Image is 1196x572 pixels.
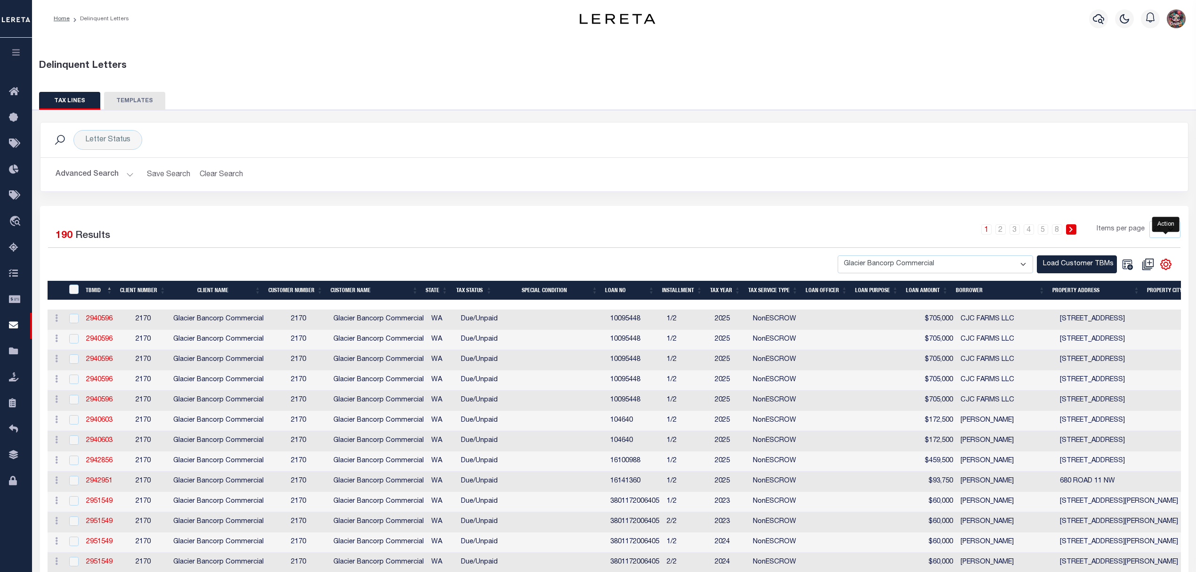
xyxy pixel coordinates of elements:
[851,281,902,300] th: LOAN PURPOSE: activate to sort column ascending
[907,391,957,411] td: $705,000
[957,391,1056,411] td: CJC FARMS LLC
[663,492,711,512] td: 1/2
[330,532,428,553] td: Glacier Bancorp Commercial
[496,281,601,300] th: Special Condition: activate to sort column ascending
[461,376,498,383] span: Due/Unpaid
[173,539,264,545] span: Glacier Bancorp Commercial
[428,391,457,411] td: WA
[291,437,306,444] span: 2170
[291,458,306,464] span: 2170
[330,451,428,472] td: Glacier Bancorp Commercial
[173,397,264,403] span: Glacier Bancorp Commercial
[711,411,749,431] td: 2025
[330,431,428,451] td: Glacier Bancorp Commercial
[957,451,1056,472] td: [PERSON_NAME]
[907,512,957,532] td: $60,000
[606,330,663,350] td: 10095448
[452,281,496,300] th: Tax Status: activate to sort column ascending
[136,316,151,322] span: 2170
[428,411,457,431] td: WA
[711,330,749,350] td: 2025
[461,336,498,343] span: Due/Unpaid
[291,316,306,322] span: 2170
[54,16,70,22] a: Home
[957,310,1056,330] td: CJC FARMS LLC
[428,492,457,512] td: WA
[136,539,151,545] span: 2170
[461,397,498,403] span: Due/Unpaid
[749,512,807,532] td: NonESCROW
[1010,224,1020,235] a: 3
[86,336,113,343] a: 2940596
[330,512,428,532] td: Glacier Bancorp Commercial
[711,492,749,512] td: 2023
[265,281,327,300] th: Customer Number: activate to sort column ascending
[957,370,1056,391] td: CJC FARMS LLC
[173,336,264,343] span: Glacier Bancorp Commercial
[136,498,151,505] span: 2170
[86,437,113,444] a: 2940603
[957,492,1056,512] td: [PERSON_NAME]
[1049,281,1143,300] th: Property Address: activate to sort column ascending
[957,512,1056,532] td: [PERSON_NAME]
[291,376,306,383] span: 2170
[1037,255,1117,274] button: Load Customer TBMs
[330,330,428,350] td: Glacier Bancorp Commercial
[9,216,24,228] i: travel_explore
[749,451,807,472] td: NonESCROW
[957,350,1056,370] td: CJC FARMS LLC
[907,451,957,472] td: $459,500
[428,472,457,492] td: WA
[658,281,706,300] th: Installment: activate to sort column ascending
[86,518,113,525] a: 2951549
[136,356,151,363] span: 2170
[907,330,957,350] td: $705,000
[116,281,170,300] th: Client Number: activate to sort column ascending
[428,512,457,532] td: WA
[86,376,113,383] a: 2940596
[606,431,663,451] td: 104640
[330,411,428,431] td: Glacier Bancorp Commercial
[907,492,957,512] td: $60,000
[428,532,457,553] td: WA
[663,330,711,350] td: 1/2
[749,391,807,411] td: NonESCROW
[711,512,749,532] td: 2023
[1052,224,1062,235] a: 8
[663,411,711,431] td: 1/2
[957,431,1056,451] td: [PERSON_NAME]
[330,370,428,391] td: Glacier Bancorp Commercial
[606,350,663,370] td: 10095448
[749,330,807,350] td: NonESCROW
[606,532,663,553] td: 3801172006405
[1038,224,1048,235] a: 5
[1024,224,1034,235] a: 4
[196,165,247,184] button: Clear Search
[957,532,1056,553] td: [PERSON_NAME]
[957,330,1056,350] td: CJC FARMS LLC
[957,411,1056,431] td: [PERSON_NAME]
[327,281,422,300] th: Customer Name: activate to sort column ascending
[86,417,113,424] a: 2940603
[711,431,749,451] td: 2025
[606,391,663,411] td: 10095448
[461,458,498,464] span: Due/Unpaid
[39,92,100,110] button: TAX LINES
[86,458,113,464] a: 2942856
[907,532,957,553] td: $60,000
[104,92,165,110] button: TEMPLATES
[86,559,113,565] a: 2951549
[461,498,498,505] span: Due/Unpaid
[663,512,711,532] td: 2/2
[606,512,663,532] td: 3801172006405
[995,224,1006,235] a: 2
[136,518,151,525] span: 2170
[173,458,264,464] span: Glacier Bancorp Commercial
[330,492,428,512] td: Glacier Bancorp Commercial
[711,451,749,472] td: 2025
[291,498,306,505] span: 2170
[173,518,264,525] span: Glacier Bancorp Commercial
[136,397,151,403] span: 2170
[749,492,807,512] td: NonESCROW
[711,310,749,330] td: 2025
